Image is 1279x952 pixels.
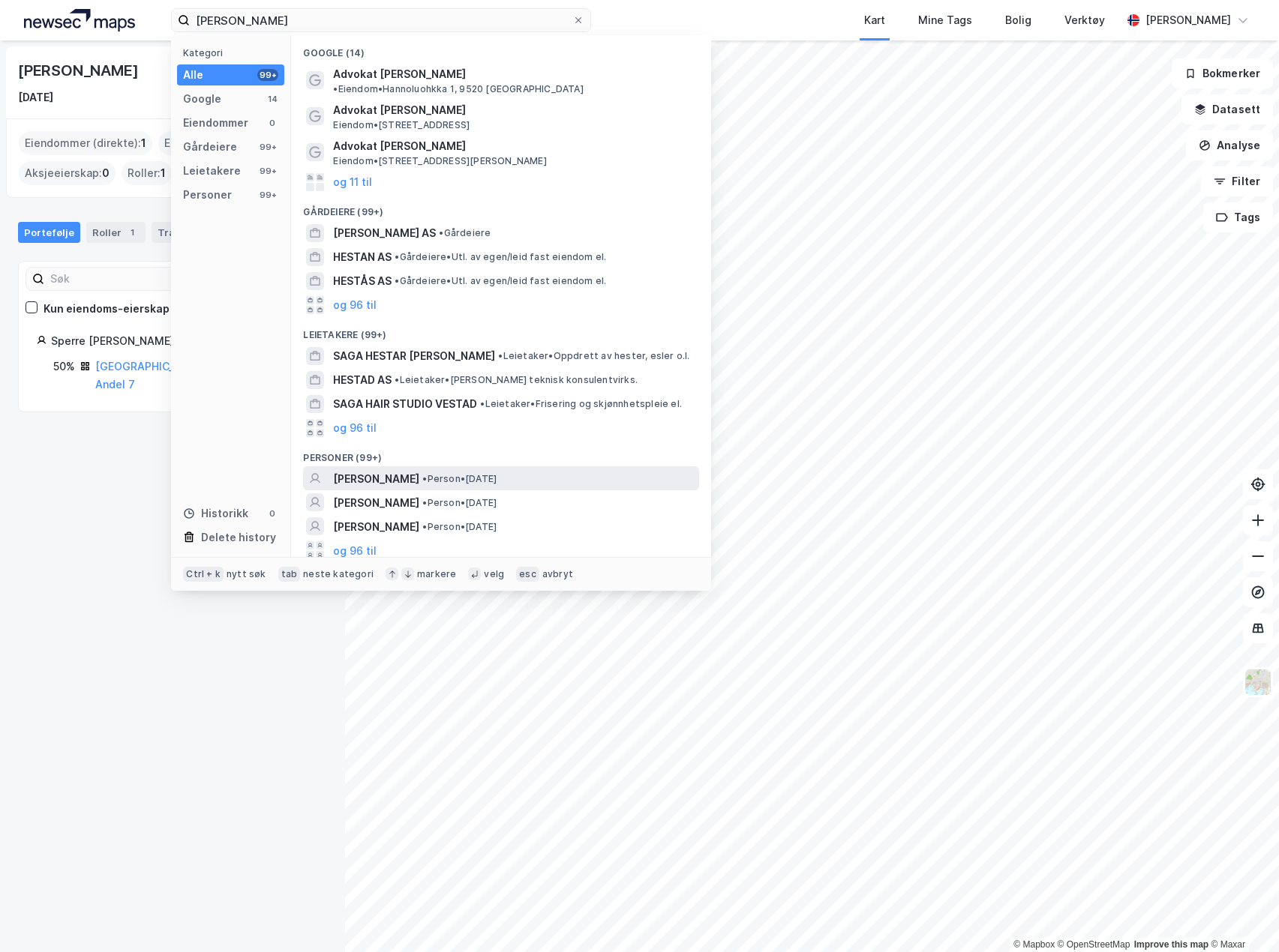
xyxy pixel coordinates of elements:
[333,173,372,191] button: og 11 til
[183,66,203,84] div: Alle
[422,497,497,509] span: Person • [DATE]
[1064,11,1105,29] div: Verktøy
[333,395,477,413] span: SAGA HAIR STUDIO VESTAD
[484,568,504,580] div: velg
[291,194,711,221] div: Gårdeiere (99+)
[183,504,248,522] div: Historikk
[333,371,392,389] span: HESTAD AS
[183,47,284,58] div: Kategori
[95,360,276,391] a: [GEOGRAPHIC_DATA], 218/43/0/0 - Andel 7
[1203,202,1273,232] button: Tags
[395,251,399,262] span: •
[333,137,693,155] span: Advokat [PERSON_NAME]
[18,88,53,106] div: [DATE]
[24,9,135,31] img: logo.a4113a55bc3d86da70a041830d287a7e.svg
[1058,939,1130,950] a: OpenStreetMap
[439,227,443,238] span: •
[291,317,711,344] div: Leietakere (99+)
[183,162,241,180] div: Leietakere
[422,497,427,508] span: •
[417,568,456,580] div: markere
[333,248,392,266] span: HESTAN AS
[1181,94,1273,124] button: Datasett
[291,35,711,62] div: Google (14)
[291,440,711,467] div: Personer (99+)
[266,507,278,519] div: 0
[201,528,276,546] div: Delete history
[333,347,495,365] span: SAGA HESTAR [PERSON_NAME]
[183,114,248,132] div: Eiendommer
[333,83,338,94] span: •
[333,541,377,559] button: og 96 til
[1204,880,1279,952] div: Kontrollprogram for chat
[18,222,80,243] div: Portefølje
[516,567,539,582] div: esc
[422,521,497,533] span: Person • [DATE]
[333,101,693,119] span: Advokat [PERSON_NAME]
[333,83,583,95] span: Eiendom • Hannoluohkka 1, 9520 [GEOGRAPHIC_DATA]
[51,332,308,350] div: Sperre [PERSON_NAME]
[53,358,75,376] div: 50%
[422,473,497,485] span: Person • [DATE]
[183,567,224,582] div: Ctrl + k
[395,275,399,286] span: •
[422,521,427,532] span: •
[183,90,221,108] div: Google
[102,164,110,182] span: 0
[395,374,399,385] span: •
[480,398,682,410] span: Leietaker • Frisering og skjønnhetspleie el.
[19,131,152,155] div: Eiendommer (direkte) :
[183,186,232,204] div: Personer
[1005,11,1031,29] div: Bolig
[303,568,374,580] div: neste kategori
[864,11,885,29] div: Kart
[1013,939,1055,950] a: Mapbox
[333,494,419,512] span: [PERSON_NAME]
[333,155,546,167] span: Eiendom • [STREET_ADDRESS][PERSON_NAME]
[498,350,503,361] span: •
[1145,11,1231,29] div: [PERSON_NAME]
[395,374,638,386] span: Leietaker • [PERSON_NAME] teknisk konsulentvirks.
[266,117,278,129] div: 0
[1134,939,1208,950] a: Improve this map
[257,69,278,81] div: 99+
[395,251,606,263] span: Gårdeiere • Utl. av egen/leid fast eiendom el.
[19,161,116,185] div: Aksjeeierskap :
[257,141,278,153] div: 99+
[141,134,146,152] span: 1
[918,11,972,29] div: Mine Tags
[152,222,254,243] div: Transaksjoner
[333,419,377,437] button: og 96 til
[333,224,436,242] span: [PERSON_NAME] AS
[333,272,392,290] span: HESTÅS AS
[227,568,266,580] div: nytt søk
[18,58,141,82] div: [PERSON_NAME]
[122,161,172,185] div: Roller :
[1172,58,1273,88] button: Bokmerker
[44,300,170,318] div: Kun eiendoms-eierskap
[190,9,572,31] input: Søk på adresse, matrikkel, gårdeiere, leietakere eller personer
[1201,166,1273,196] button: Filter
[1204,880,1279,952] iframe: Chat Widget
[422,473,427,484] span: •
[1244,668,1272,696] img: Z
[44,268,209,290] input: Søk
[183,138,237,156] div: Gårdeiere
[333,518,419,536] span: [PERSON_NAME]
[542,568,573,580] div: avbryt
[257,189,278,201] div: 99+
[480,398,485,409] span: •
[333,470,419,488] span: [PERSON_NAME]
[86,222,146,243] div: Roller
[278,567,301,582] div: tab
[439,227,491,239] span: Gårdeiere
[161,164,166,182] span: 1
[257,165,278,177] div: 99+
[158,131,303,155] div: Eiendommer (Indirekte) :
[333,119,470,131] span: Eiendom • [STREET_ADDRESS]
[266,93,278,105] div: 14
[498,350,689,362] span: Leietaker • Oppdrett av hester, esler o.l.
[333,65,466,83] span: Advokat [PERSON_NAME]
[1186,130,1273,160] button: Analyse
[125,225,140,240] div: 1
